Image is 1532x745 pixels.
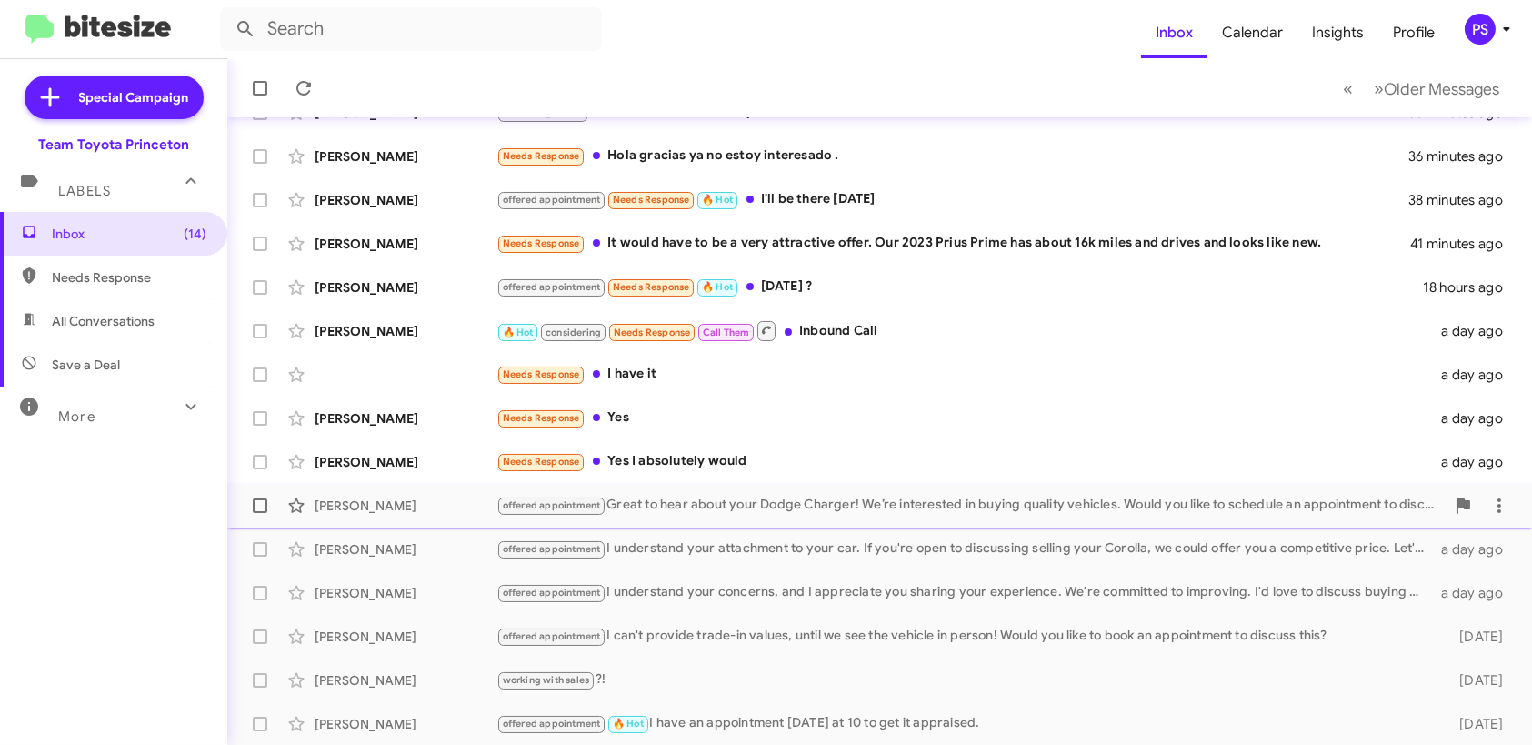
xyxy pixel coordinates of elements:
[38,136,189,154] div: Team Toyota Princeton
[1434,366,1517,384] div: a day ago
[702,194,733,206] span: 🔥 Hot
[52,356,120,374] span: Save a Deal
[315,497,496,515] div: [PERSON_NAME]
[496,582,1434,603] div: I understand your concerns, and I appreciate you sharing your experience. We're committed to impr...
[1408,147,1517,166] div: 36 minutes ago
[1363,70,1510,107] button: Next
[1423,278,1517,297] div: 18 hours ago
[1343,77,1353,100] span: «
[1207,6,1297,59] a: Calendar
[315,191,496,209] div: [PERSON_NAME]
[503,630,601,642] span: offered appointment
[496,189,1408,210] div: I'll be there [DATE]
[315,235,496,253] div: [PERSON_NAME]
[315,278,496,297] div: [PERSON_NAME]
[496,146,1408,166] div: Hola gracias ya no estoy interesado .
[503,368,580,380] span: Needs Response
[1465,14,1496,45] div: PS
[613,194,690,206] span: Needs Response
[52,268,206,287] span: Needs Response
[1384,79,1499,99] span: Older Messages
[503,412,580,424] span: Needs Response
[1332,70,1364,107] button: Previous
[1434,540,1517,559] div: a day ago
[315,409,496,428] div: [PERSON_NAME]
[52,225,206,243] span: Inbox
[496,626,1434,647] div: I can't provide trade-in values, until we see the vehicle in person! Would you like to book an ap...
[503,194,601,206] span: offered appointment
[79,88,189,106] span: Special Campaign
[315,671,496,690] div: [PERSON_NAME]
[315,584,496,602] div: [PERSON_NAME]
[702,281,733,293] span: 🔥 Hot
[496,408,1434,428] div: Yes
[1434,453,1517,471] div: a day ago
[496,233,1410,254] div: It would have to be a very attractive offer. Our 2023 Prius Prime has about 16k miles and drives ...
[503,237,580,249] span: Needs Response
[315,540,496,559] div: [PERSON_NAME]
[503,674,590,686] span: working with sales
[1297,6,1378,59] a: Insights
[496,539,1434,559] div: I understand your attachment to your car. If you're open to discussing selling your Corolla, we c...
[1434,628,1517,646] div: [DATE]
[1333,70,1510,107] nav: Page navigation example
[58,183,111,199] span: Labels
[503,718,601,730] span: offered appointment
[613,718,644,730] span: 🔥 Hot
[184,225,206,243] span: (14)
[503,150,580,162] span: Needs Response
[52,312,155,330] span: All Conversations
[503,543,601,555] span: offered appointment
[496,713,1434,734] div: I have an appointment [DATE] at 10 to get it appraised.
[1141,6,1207,59] a: Inbox
[614,327,691,338] span: Needs Response
[613,281,690,293] span: Needs Response
[1374,77,1384,100] span: »
[1410,235,1517,253] div: 41 minutes ago
[503,456,580,468] span: Needs Response
[1434,409,1517,428] div: a day ago
[496,495,1445,516] div: Great to hear about your Dodge Charger! We’re interested in buying quality vehicles. Would you li...
[546,327,601,338] span: considering
[1434,322,1517,340] div: a day ago
[503,587,601,599] span: offered appointment
[496,277,1423,297] div: [DATE] ?
[315,453,496,471] div: [PERSON_NAME]
[1449,14,1512,45] button: PS
[503,281,601,293] span: offered appointment
[1434,715,1517,733] div: [DATE]
[1408,191,1517,209] div: 38 minutes ago
[496,451,1434,472] div: Yes I absolutely would
[315,628,496,646] div: [PERSON_NAME]
[315,147,496,166] div: [PERSON_NAME]
[503,327,534,338] span: 🔥 Hot
[496,669,1434,690] div: ?!
[496,364,1434,385] div: I have it
[1434,584,1517,602] div: a day ago
[1434,671,1517,690] div: [DATE]
[496,319,1434,342] div: Inbound Call
[703,327,750,338] span: Call Them
[315,715,496,733] div: [PERSON_NAME]
[315,322,496,340] div: [PERSON_NAME]
[1378,6,1449,59] a: Profile
[58,408,95,425] span: More
[503,499,601,511] span: offered appointment
[25,76,204,119] a: Special Campaign
[220,7,602,51] input: Search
